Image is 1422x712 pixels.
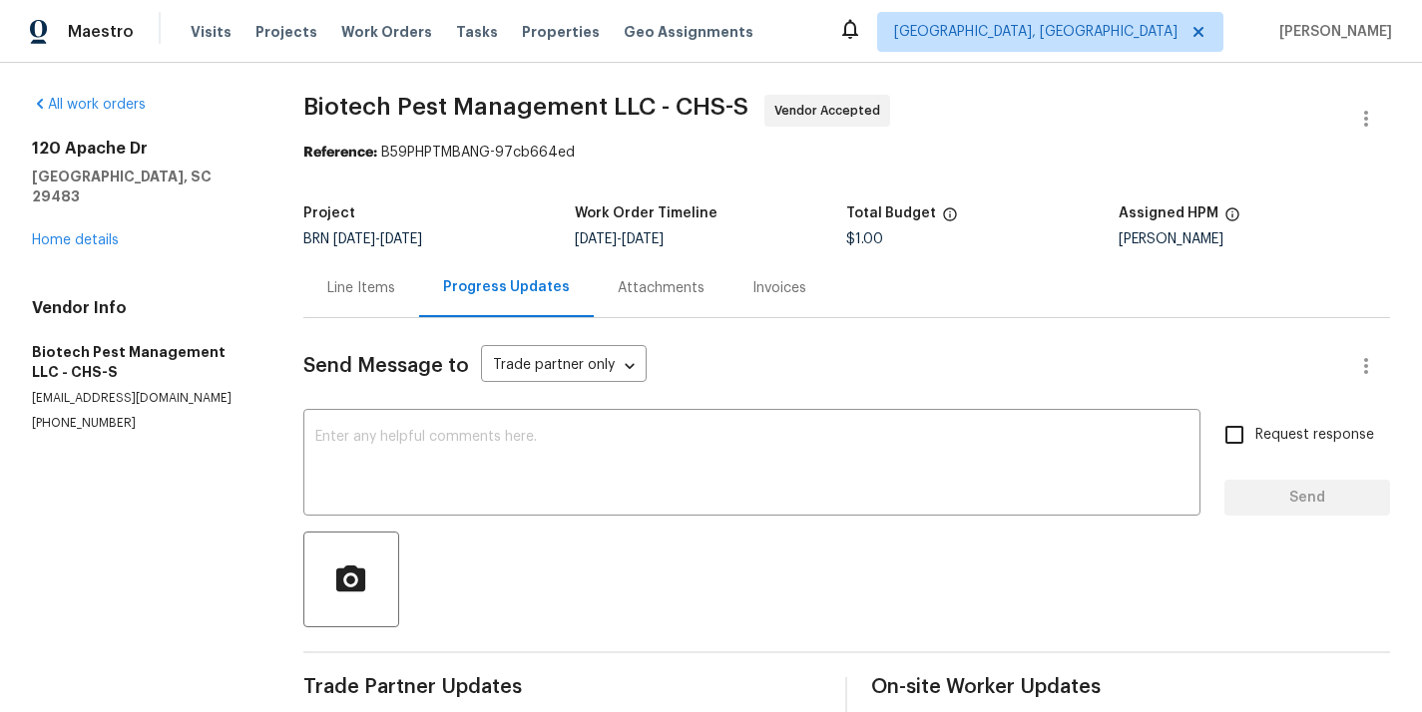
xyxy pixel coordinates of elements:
span: - [333,232,422,246]
span: Biotech Pest Management LLC - CHS-S [303,95,748,119]
h5: [GEOGRAPHIC_DATA], SC 29483 [32,167,255,206]
h5: Work Order Timeline [575,206,717,220]
span: - [575,232,664,246]
span: $1.00 [846,232,883,246]
div: Line Items [327,278,395,298]
span: [PERSON_NAME] [1271,22,1392,42]
span: Request response [1255,425,1374,446]
span: [GEOGRAPHIC_DATA], [GEOGRAPHIC_DATA] [894,22,1178,42]
h5: Project [303,206,355,220]
span: The hpm assigned to this work order. [1224,206,1240,232]
span: Geo Assignments [624,22,753,42]
span: Work Orders [341,22,432,42]
a: All work orders [32,98,146,112]
div: Progress Updates [443,277,570,297]
div: Trade partner only [481,350,647,383]
span: [DATE] [380,232,422,246]
h5: Assigned HPM [1119,206,1218,220]
span: On-site Worker Updates [871,677,1390,697]
a: Home details [32,233,119,247]
span: Properties [522,22,600,42]
span: Projects [255,22,317,42]
p: [PHONE_NUMBER] [32,415,255,432]
p: [EMAIL_ADDRESS][DOMAIN_NAME] [32,390,255,407]
span: The total cost of line items that have been proposed by Opendoor. This sum includes line items th... [942,206,958,232]
b: Reference: [303,146,377,160]
div: Invoices [752,278,806,298]
span: Maestro [68,22,134,42]
span: BRN [303,232,422,246]
h5: Total Budget [846,206,936,220]
div: B59PHPTMBANG-97cb664ed [303,143,1390,163]
span: Vendor Accepted [774,101,888,121]
span: Send Message to [303,356,469,376]
div: [PERSON_NAME] [1119,232,1390,246]
span: Visits [191,22,232,42]
span: Trade Partner Updates [303,677,822,697]
span: Tasks [456,25,498,39]
h2: 120 Apache Dr [32,139,255,159]
span: [DATE] [622,232,664,246]
div: Attachments [618,278,705,298]
span: [DATE] [333,232,375,246]
h5: Biotech Pest Management LLC - CHS-S [32,342,255,382]
span: [DATE] [575,232,617,246]
h4: Vendor Info [32,298,255,318]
